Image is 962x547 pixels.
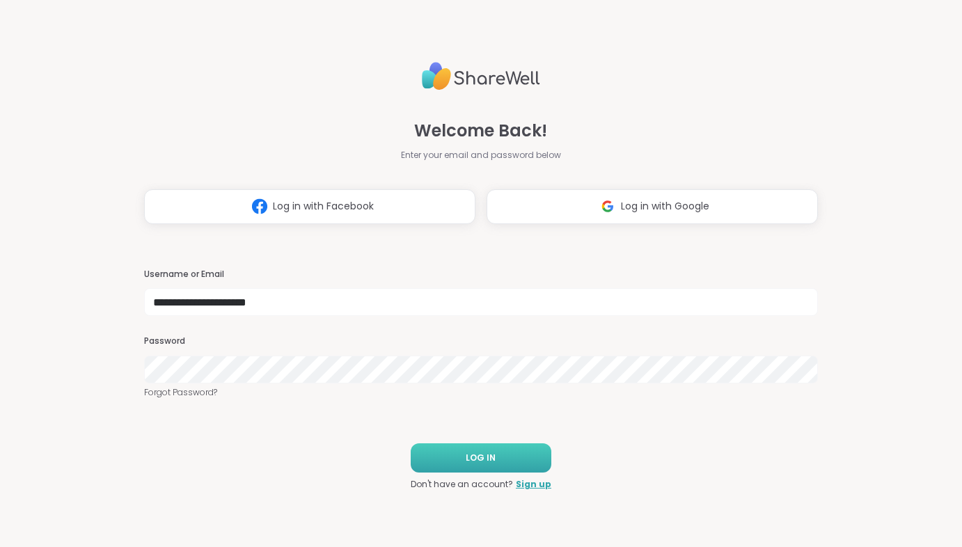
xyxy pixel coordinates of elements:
[273,199,374,214] span: Log in with Facebook
[144,189,475,224] button: Log in with Facebook
[414,118,547,143] span: Welcome Back!
[144,386,817,399] a: Forgot Password?
[246,193,273,219] img: ShareWell Logomark
[621,199,709,214] span: Log in with Google
[144,269,817,280] h3: Username or Email
[487,189,818,224] button: Log in with Google
[516,478,551,491] a: Sign up
[466,452,496,464] span: LOG IN
[401,149,561,161] span: Enter your email and password below
[144,335,817,347] h3: Password
[411,443,551,473] button: LOG IN
[594,193,621,219] img: ShareWell Logomark
[411,478,513,491] span: Don't have an account?
[422,56,540,96] img: ShareWell Logo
